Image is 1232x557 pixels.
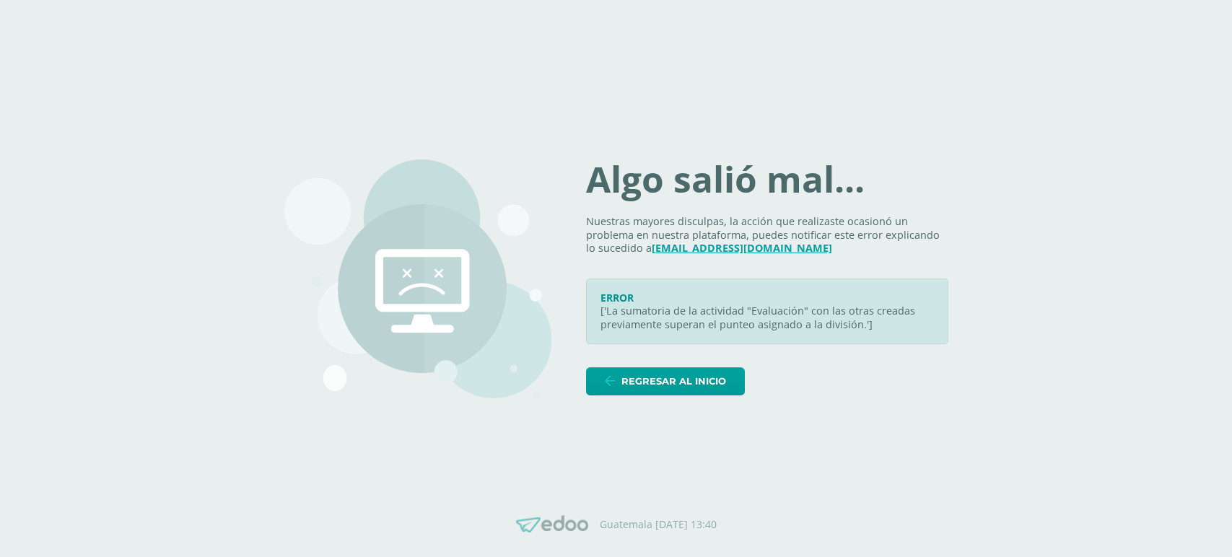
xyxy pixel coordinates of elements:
[600,518,717,531] p: Guatemala [DATE] 13:40
[586,367,745,395] a: Regresar al inicio
[516,515,588,533] img: Edoo
[586,215,948,255] p: Nuestras mayores disculpas, la acción que realizaste ocasionó un problema en nuestra plataforma, ...
[284,159,551,398] img: 500.png
[652,241,832,255] a: [EMAIL_ADDRESS][DOMAIN_NAME]
[600,291,634,304] span: ERROR
[586,162,948,198] h1: Algo salió mal...
[621,368,726,395] span: Regresar al inicio
[600,304,934,331] p: ['La sumatoria de la actividad "Evaluación" con las otras creadas previamente superan el punteo a...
